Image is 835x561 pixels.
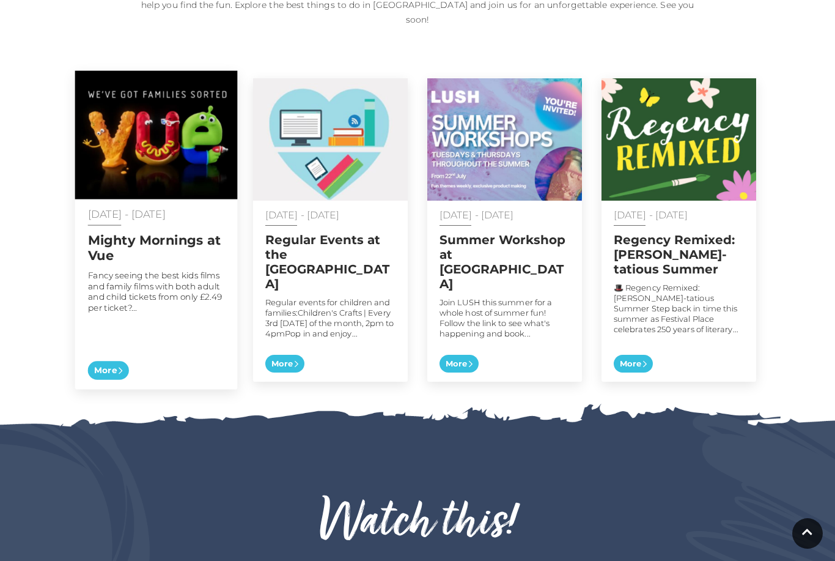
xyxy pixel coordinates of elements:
h2: Regency Remixed: [PERSON_NAME]-tatious Summer [614,232,744,277]
a: [DATE] - [DATE] Regency Remixed: [PERSON_NAME]-tatious Summer 🎩 Regency Remixed: [PERSON_NAME]-ta... [601,78,756,382]
p: [DATE] - [DATE] [88,209,225,220]
h2: Regular Events at the [GEOGRAPHIC_DATA] [265,232,395,291]
h2: Watch this! [78,494,757,553]
h2: Summer Workshop at [GEOGRAPHIC_DATA] [440,232,570,291]
a: [DATE] - [DATE] Regular Events at the [GEOGRAPHIC_DATA] Regular events for children and families:... [253,78,408,382]
span: More [88,361,129,380]
p: [DATE] - [DATE] [265,210,395,220]
p: [DATE] - [DATE] [614,210,744,220]
a: [DATE] - [DATE] Mighty Mornings at Vue Fancy seeing the best kids films and family films with bot... [75,71,238,390]
a: [DATE] - [DATE] Summer Workshop at [GEOGRAPHIC_DATA] Join LUSH this summer for a whole host of su... [427,78,582,382]
p: Join LUSH this summer for a whole host of summer fun! Follow the link to see what's happening and... [440,297,570,339]
span: More [614,355,653,373]
span: More [440,355,479,373]
p: [DATE] - [DATE] [440,210,570,220]
h2: Mighty Mornings at Vue [88,232,225,263]
p: Regular events for children and families:Children's Crafts | Every 3rd [DATE] of the month, 2pm t... [265,297,395,339]
p: 🎩 Regency Remixed: [PERSON_NAME]-tatious Summer Step back in time this summer as Festival Place c... [614,283,744,335]
span: More [265,355,304,373]
p: Fancy seeing the best kids films and family films with both adult and child tickets from only £2.... [88,270,225,313]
